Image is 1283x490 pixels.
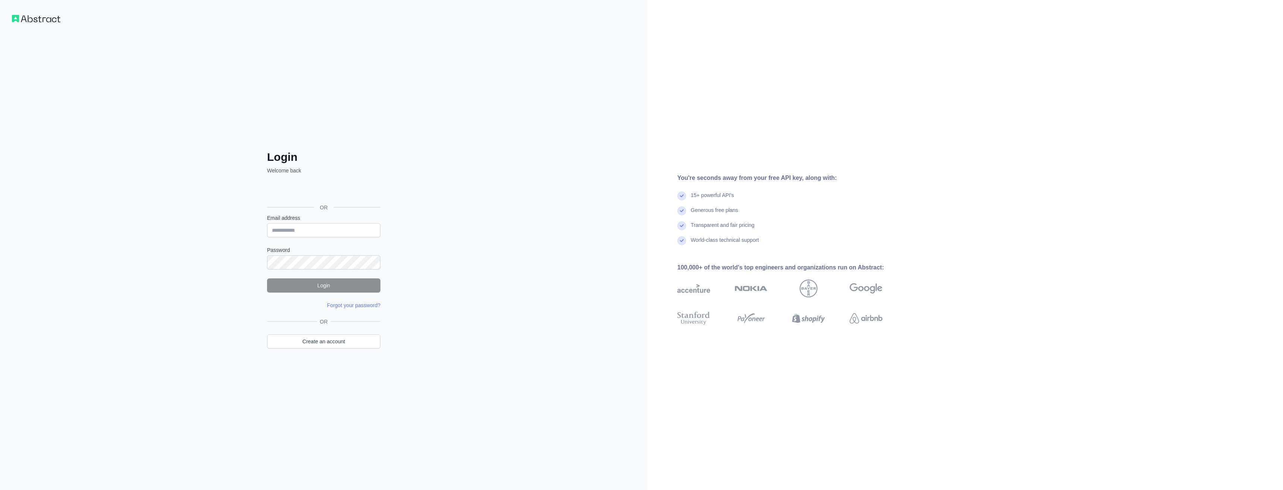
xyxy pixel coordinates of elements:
[850,310,882,327] img: airbnb
[850,280,882,297] img: google
[691,206,738,221] div: Generous free plans
[677,310,710,327] img: stanford university
[792,310,825,327] img: shopify
[267,278,380,293] button: Login
[677,206,686,215] img: check mark
[267,150,380,164] h2: Login
[267,334,380,349] a: Create an account
[317,318,331,325] span: OR
[735,310,768,327] img: payoneer
[327,302,380,308] a: Forgot your password?
[677,263,906,272] div: 100,000+ of the world's top engineers and organizations run on Abstract:
[12,15,60,22] img: Workflow
[677,221,686,230] img: check mark
[267,246,380,254] label: Password
[735,280,768,297] img: nokia
[314,204,334,211] span: OR
[677,236,686,245] img: check mark
[677,174,906,182] div: You're seconds away from your free API key, along with:
[267,167,380,174] p: Welcome back
[677,191,686,200] img: check mark
[800,280,818,297] img: bayer
[691,191,734,206] div: 15+ powerful API's
[677,280,710,297] img: accenture
[691,236,759,251] div: World-class technical support
[267,214,380,222] label: Email address
[691,221,755,236] div: Transparent and fair pricing
[263,182,383,199] iframe: Кнопка "Войти с аккаунтом Google"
